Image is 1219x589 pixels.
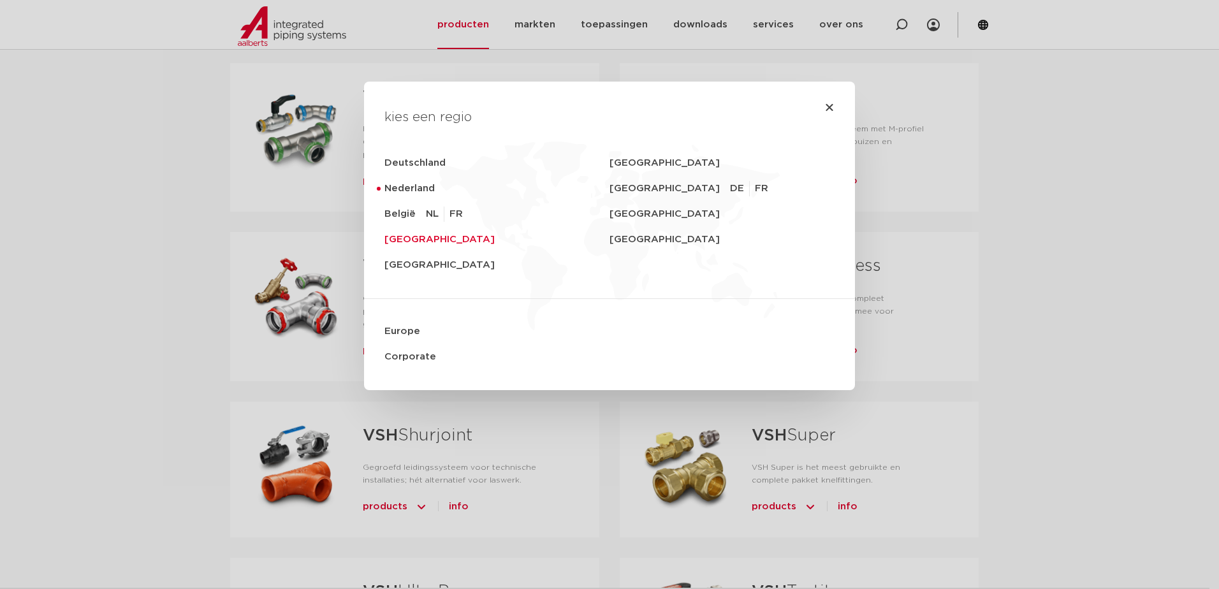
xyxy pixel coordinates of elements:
a: Deutschland [384,150,609,176]
ul: België [426,201,463,227]
a: [GEOGRAPHIC_DATA] [384,227,609,252]
a: Europe [384,319,835,344]
nav: Menu [384,150,835,370]
a: [GEOGRAPHIC_DATA] [609,201,835,227]
a: FR [755,181,773,196]
a: Corporate [384,344,835,370]
a: Nederland [384,176,609,201]
h4: kies een regio [384,107,835,127]
a: [GEOGRAPHIC_DATA] [609,150,835,176]
a: België [384,201,426,227]
a: [GEOGRAPHIC_DATA] [609,227,835,252]
a: FR [449,207,463,222]
a: DE [730,181,750,196]
ul: [GEOGRAPHIC_DATA] [730,176,778,201]
a: NL [426,207,444,222]
a: [GEOGRAPHIC_DATA] [384,252,609,278]
a: [GEOGRAPHIC_DATA] [609,176,730,201]
a: Close [824,102,835,112]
